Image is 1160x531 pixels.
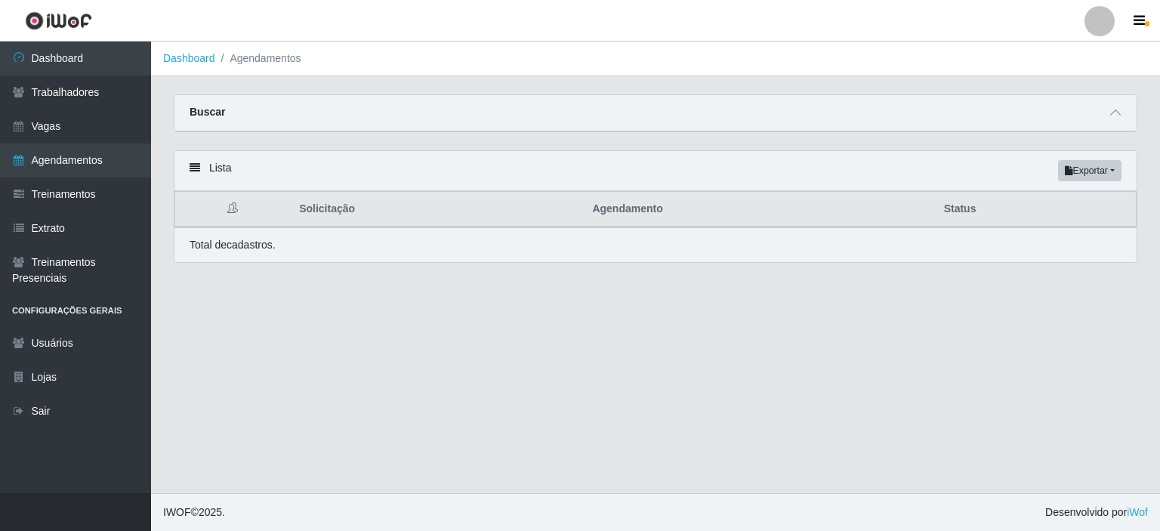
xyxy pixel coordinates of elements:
[583,192,934,227] th: Agendamento
[163,506,191,518] span: IWOF
[1045,505,1148,520] span: Desenvolvido por
[151,42,1160,76] nav: breadcrumb
[25,11,92,30] img: CoreUI Logo
[215,51,301,66] li: Agendamentos
[190,237,276,253] p: Total de cadastros.
[163,505,225,520] span: © 2025 .
[1058,160,1121,181] button: Exportar
[290,192,583,227] th: Solicitação
[163,52,215,64] a: Dashboard
[1127,506,1148,518] a: iWof
[190,106,225,118] strong: Buscar
[174,151,1137,191] div: Lista
[935,192,1137,227] th: Status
